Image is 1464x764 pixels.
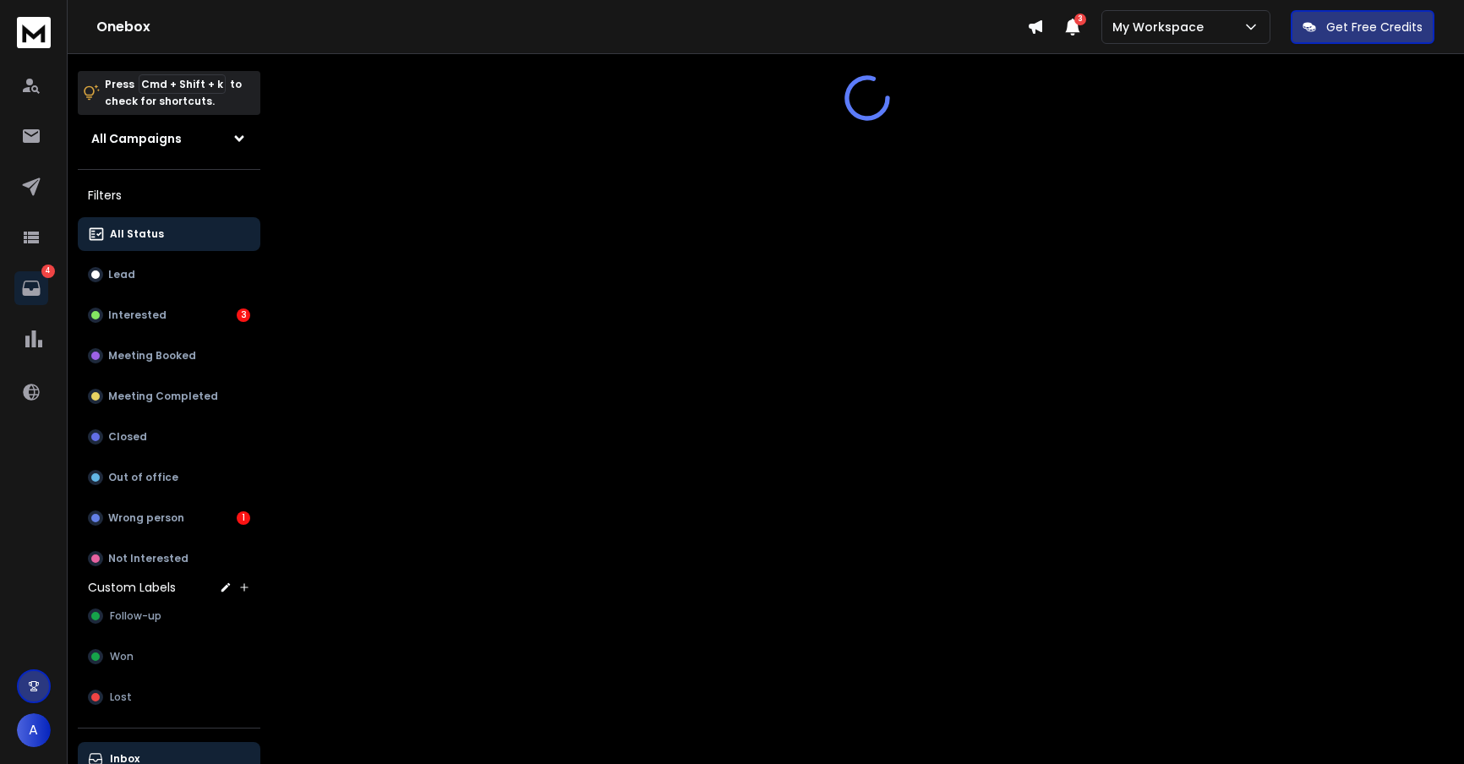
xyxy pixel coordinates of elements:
p: Interested [108,308,167,322]
a: 4 [14,271,48,305]
p: Lead [108,268,135,281]
p: My Workspace [1112,19,1210,35]
h1: All Campaigns [91,130,182,147]
span: Cmd + Shift + k [139,74,226,94]
p: Not Interested [108,552,188,565]
button: All Campaigns [78,122,260,156]
button: Lead [78,258,260,292]
span: Follow-up [110,609,161,623]
button: Meeting Booked [78,339,260,373]
div: 1 [237,511,250,525]
button: Follow-up [78,599,260,633]
p: Meeting Booked [108,349,196,363]
img: logo [17,17,51,48]
button: Not Interested [78,542,260,576]
button: Closed [78,420,260,454]
button: Won [78,640,260,674]
span: Lost [110,690,132,704]
button: A [17,713,51,747]
span: 3 [1074,14,1086,25]
span: Won [110,650,134,663]
button: Wrong person1 [78,501,260,535]
button: Meeting Completed [78,379,260,413]
p: Get Free Credits [1326,19,1423,35]
button: Lost [78,680,260,714]
h1: Onebox [96,17,1027,37]
button: Interested3 [78,298,260,332]
p: Closed [108,430,147,444]
p: Wrong person [108,511,184,525]
button: Get Free Credits [1291,10,1434,44]
h3: Custom Labels [88,579,176,596]
div: 3 [237,308,250,322]
h3: Filters [78,183,260,207]
p: 4 [41,265,55,278]
p: Press to check for shortcuts. [105,76,242,110]
p: Meeting Completed [108,390,218,403]
button: All Status [78,217,260,251]
p: Out of office [108,471,178,484]
button: Out of office [78,461,260,494]
p: All Status [110,227,164,241]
